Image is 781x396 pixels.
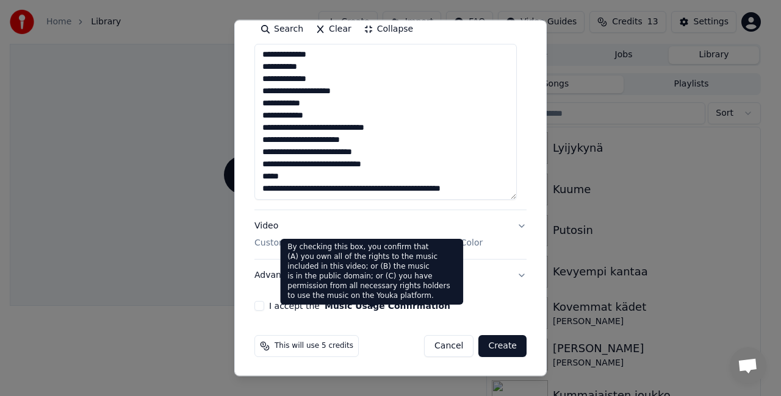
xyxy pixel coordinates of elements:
[424,335,473,357] button: Cancel
[275,341,353,351] span: This will use 5 credits
[309,19,358,39] button: Clear
[358,19,420,39] button: Collapse
[478,335,527,357] button: Create
[254,237,483,249] p: Customize Karaoke Video: Use Image, Video, or Color
[280,239,463,305] div: By checking this box, you confirm that (A) you own all of the rights to the music included in thi...
[254,19,309,39] button: Search
[254,220,483,249] div: Video
[325,302,450,310] button: I accept the
[254,260,527,291] button: Advanced
[269,302,450,310] label: I accept the
[254,210,527,259] button: VideoCustomize Karaoke Video: Use Image, Video, or Color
